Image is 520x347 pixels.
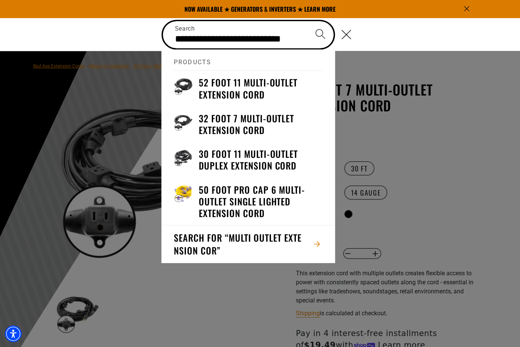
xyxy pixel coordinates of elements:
[199,184,323,219] h3: 50 Foot Pro Cap 6 Multi-Outlet Single Lighted Extension Cord
[174,113,193,131] img: black
[174,184,193,203] img: yellow
[334,21,358,48] button: Close
[174,49,323,71] h2: Products
[5,325,22,342] div: Accessibility Menu
[162,71,335,106] a: 52 Foot 11 Multi-Outlet Extension Cord
[162,142,335,177] a: 30 Foot 11 Multi-Outlet Duplex Extension Cord
[162,178,335,225] a: 50 Foot Pro Cap 6 Multi-Outlet Single Lighted Extension Cord
[199,113,323,136] h3: 32 Foot 7 Multi-Outlet Extension Cord
[307,21,334,48] button: Search
[199,77,323,100] h3: 52 Foot 11 Multi-Outlet Extension Cord
[174,77,193,96] img: black
[162,106,335,142] a: 32 Foot 7 Multi-Outlet Extension Cord
[162,225,335,263] button: Search for “multi outlet extension cor”
[174,148,193,167] img: black
[199,148,323,171] h3: 30 Foot 11 Multi-Outlet Duplex Extension Cord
